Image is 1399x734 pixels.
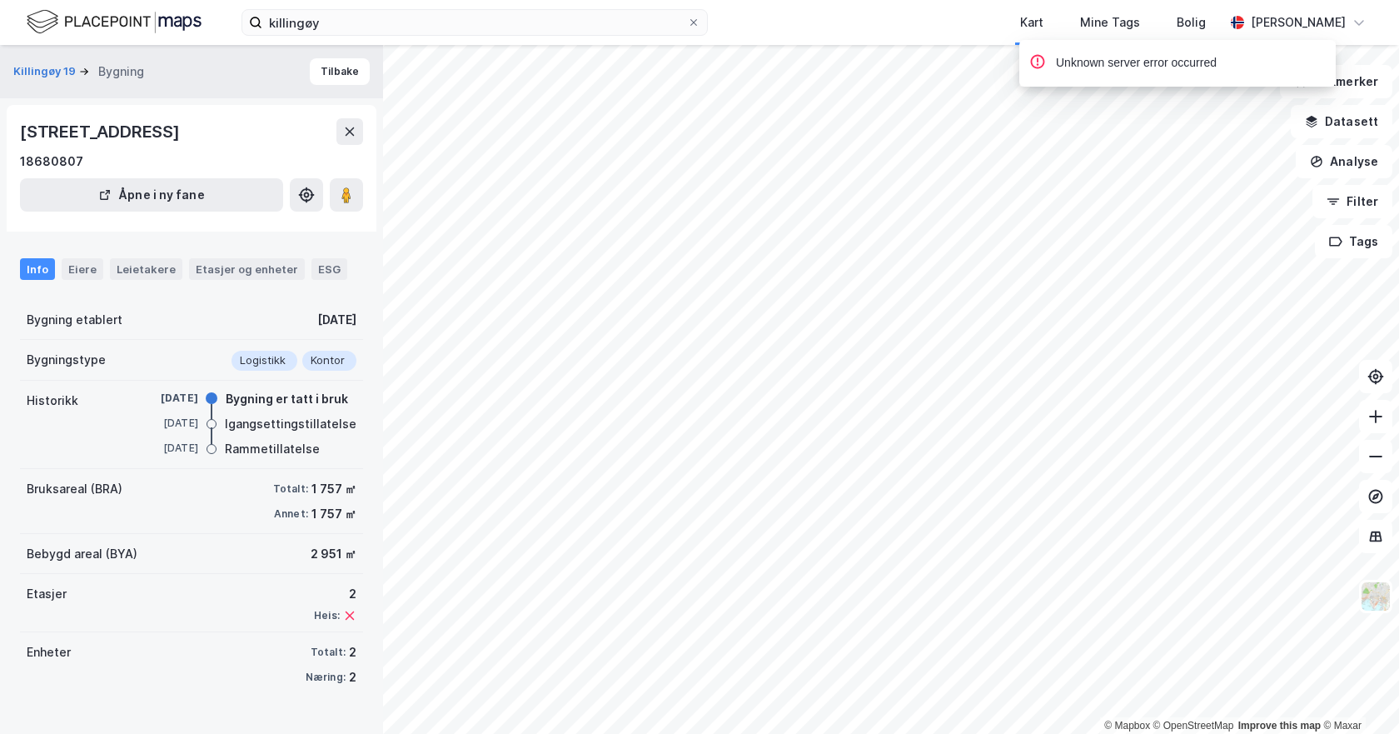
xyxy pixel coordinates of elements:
a: OpenStreetMap [1153,720,1234,732]
div: 2 [349,642,356,662]
div: Igangsettingstillatelse [225,414,356,434]
button: Åpne i ny fane [20,178,283,212]
a: Mapbox [1104,720,1150,732]
div: 18680807 [20,152,83,172]
div: Etasjer og enheter [196,262,298,277]
div: Etasjer [27,584,67,604]
div: Historikk [27,391,78,411]
div: [DATE] [132,391,198,406]
div: [DATE] [132,416,198,431]
div: Bygning [98,62,144,82]
div: Bebygd areal (BYA) [27,544,137,564]
div: Kontrollprogram for chat [1316,654,1399,734]
div: Næring: [306,671,346,684]
button: Filter [1312,185,1392,218]
div: Eiere [62,258,103,280]
div: 2 951 ㎡ [311,544,356,564]
div: Totalt: [273,482,308,496]
div: Annet: [274,507,308,521]
div: [STREET_ADDRESS] [20,118,183,145]
button: Datasett [1291,105,1392,138]
div: Heis: [314,609,340,622]
iframe: Chat Widget [1316,654,1399,734]
div: Kart [1020,12,1043,32]
div: Info [20,258,55,280]
div: Totalt: [311,646,346,659]
div: Bruksareal (BRA) [27,479,122,499]
div: 1 757 ㎡ [311,504,356,524]
div: 2 [314,584,356,604]
button: Killingøy 19 [13,63,79,80]
div: [DATE] [132,441,198,456]
div: [PERSON_NAME] [1251,12,1346,32]
div: Unknown server error occurred [1056,53,1217,73]
img: Z [1360,581,1392,612]
div: Bygning er tatt i bruk [226,389,348,409]
img: logo.f888ab2527a4732fd821a326f86c7f29.svg [27,7,202,37]
button: Tilbake [310,58,370,85]
div: Leietakere [110,258,182,280]
input: Søk på adresse, matrikkel, gårdeiere, leietakere eller personer [262,10,687,35]
div: [DATE] [317,310,356,330]
div: 2 [349,667,356,687]
div: ESG [311,258,347,280]
div: Mine Tags [1080,12,1140,32]
button: Tags [1315,225,1392,258]
div: Enheter [27,642,71,662]
div: Rammetillatelse [225,439,320,459]
div: Bygningstype [27,350,106,370]
div: Bolig [1177,12,1206,32]
div: Bygning etablert [27,310,122,330]
a: Improve this map [1238,720,1321,732]
button: Analyse [1296,145,1392,178]
div: 1 757 ㎡ [311,479,356,499]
